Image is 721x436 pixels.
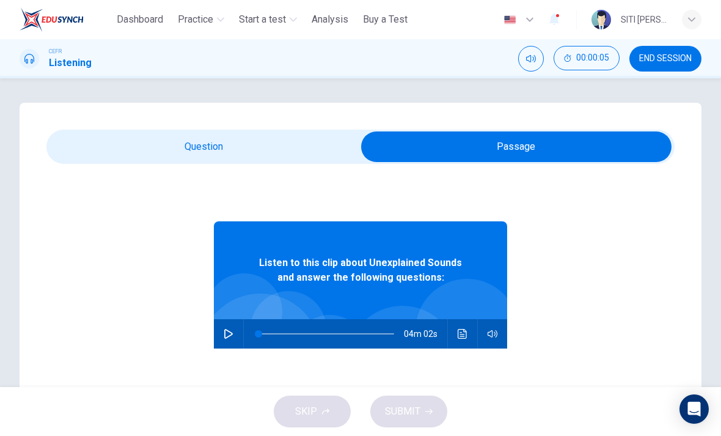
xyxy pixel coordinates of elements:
[20,7,112,32] a: ELTC logo
[639,54,692,64] span: END SESSION
[117,12,163,27] span: Dashboard
[404,319,447,349] span: 04m 02s
[178,12,213,27] span: Practice
[112,9,168,31] button: Dashboard
[173,9,229,31] button: Practice
[234,9,302,31] button: Start a test
[502,15,518,24] img: en
[312,12,348,27] span: Analysis
[49,47,62,56] span: CEFR
[576,53,609,63] span: 00:00:05
[20,7,84,32] img: ELTC logo
[49,56,92,70] h1: Listening
[554,46,620,72] div: Hide
[629,46,701,72] button: END SESSION
[358,9,412,31] button: Buy a Test
[307,9,353,31] button: Analysis
[453,319,472,349] button: Click to see the audio transcription
[518,46,544,72] div: Mute
[239,12,286,27] span: Start a test
[591,10,611,29] img: Profile picture
[679,394,709,424] div: Open Intercom Messenger
[621,12,667,27] div: SITI [PERSON_NAME] [PERSON_NAME]
[554,46,620,70] button: 00:00:05
[363,12,408,27] span: Buy a Test
[254,256,467,285] span: Listen to this clip about Unexplained Sounds and answer the following questions:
